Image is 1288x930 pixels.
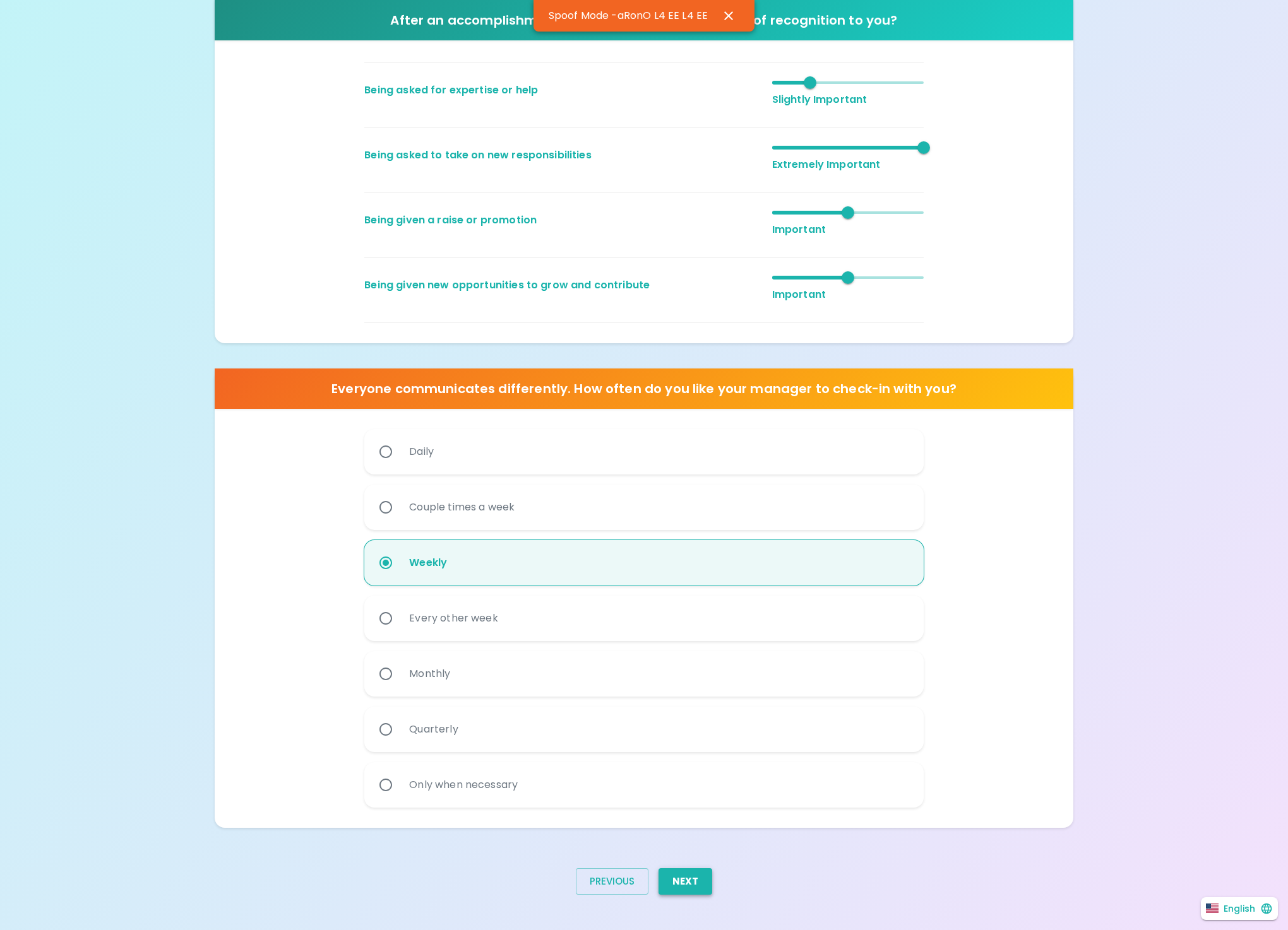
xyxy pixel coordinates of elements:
[399,540,457,586] div: Weekly
[772,222,924,237] p: Important
[399,707,468,752] div: Quarterly
[364,278,761,293] p: Being given new opportunities to grow and contribute
[576,868,648,895] button: Previous
[220,379,1068,399] h6: Everyone communicates differently. How often do you like your manager to check-in with you?
[772,287,924,302] p: Important
[399,762,528,808] div: Only when necessary
[364,429,923,818] div: simple-select-check
[364,148,761,163] p: Being asked to take on new responsibilities
[772,92,924,107] p: Slightly Important
[399,485,525,530] div: Couple times a week
[659,868,712,895] button: Next
[364,213,761,228] p: Being given a raise or promotion
[399,429,444,474] div: Daily
[399,651,460,697] div: Monthly
[772,157,924,172] p: Extremely Important
[1224,902,1255,915] p: English
[220,10,1068,30] h6: After an accomplishment, how important is each form of recognition to you?
[1206,904,1219,913] img: United States flag
[364,83,761,98] p: Being asked for expertise or help
[1201,897,1278,920] button: English
[399,596,508,641] div: Every other week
